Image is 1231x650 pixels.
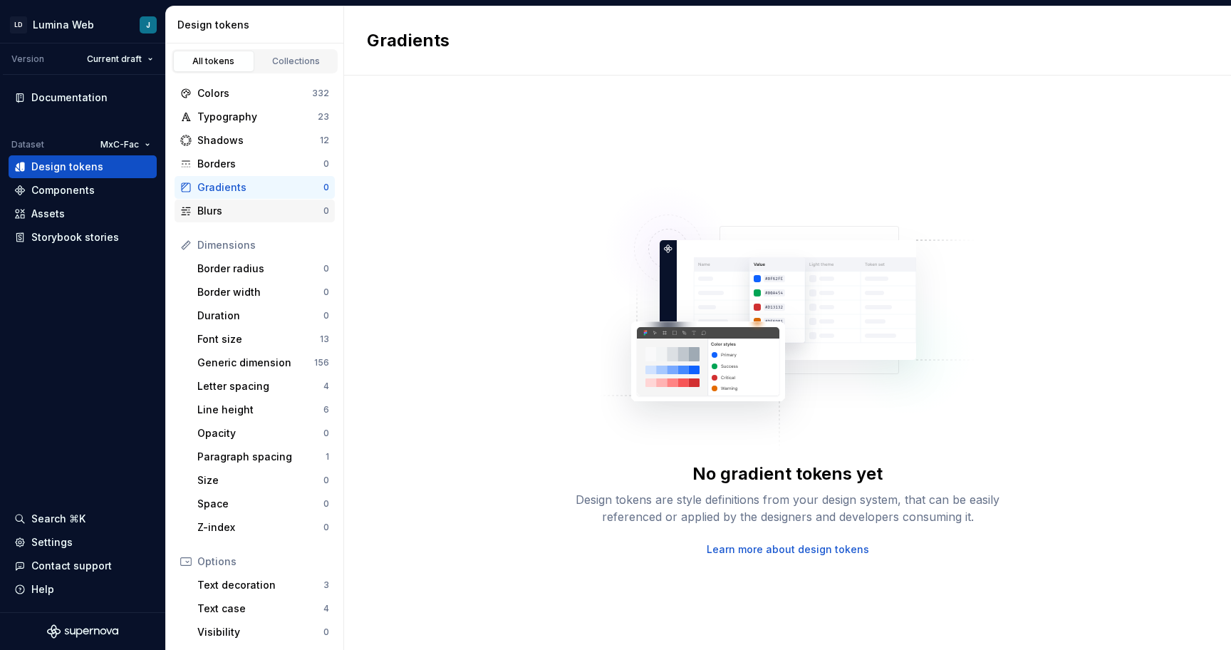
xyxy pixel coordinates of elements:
div: Blurs [197,204,323,218]
div: Text decoration [197,578,323,592]
div: Settings [31,535,73,550]
button: LDLumina WebJ [3,9,162,40]
div: Visibility [197,625,323,639]
a: Assets [9,202,157,225]
div: 0 [323,475,329,486]
a: Opacity0 [192,422,335,445]
div: Borders [197,157,323,171]
div: Assets [31,207,65,221]
div: 4 [323,603,329,614]
div: Z-index [197,520,323,535]
div: Font size [197,332,320,346]
a: Components [9,179,157,202]
div: Border width [197,285,323,299]
div: Search ⌘K [31,512,85,526]
h2: Gradients [367,29,450,52]
div: 0 [323,287,329,298]
div: Size [197,473,323,488]
div: Space [197,497,323,511]
div: Typography [197,110,318,124]
div: 6 [323,404,329,416]
a: Visibility0 [192,621,335,644]
a: Storybook stories [9,226,157,249]
div: 3 [323,579,329,591]
div: Paragraph spacing [197,450,326,464]
div: Version [11,53,44,65]
a: Learn more about design tokens [707,542,869,557]
div: Contact support [31,559,112,573]
div: 13 [320,334,329,345]
a: Letter spacing4 [192,375,335,398]
div: Options [197,554,329,569]
div: Border radius [197,262,323,276]
div: Shadows [197,133,320,148]
div: Duration [197,309,323,323]
div: Colors [197,86,312,100]
div: 156 [314,357,329,368]
div: 0 [323,522,329,533]
div: 0 [323,182,329,193]
div: Design tokens [31,160,103,174]
a: Gradients0 [175,176,335,199]
div: 23 [318,111,329,123]
a: Size0 [192,469,335,492]
a: Colors332 [175,82,335,105]
div: No gradient tokens yet [692,463,883,485]
div: 0 [323,428,329,439]
div: Lumina Web [33,18,94,32]
div: Generic dimension [197,356,314,370]
a: Text decoration3 [192,574,335,597]
div: Gradients [197,180,323,195]
div: 12 [320,135,329,146]
span: Current draft [87,53,142,65]
a: Border width0 [192,281,335,304]
a: Settings [9,531,157,554]
a: Font size13 [192,328,335,351]
a: Borders0 [175,153,335,175]
div: 0 [323,158,329,170]
div: Line height [197,403,323,417]
button: Help [9,578,157,601]
button: Search ⌘K [9,507,157,530]
svg: Supernova Logo [47,624,118,639]
div: Help [31,582,54,597]
div: 0 [323,205,329,217]
a: Space0 [192,492,335,515]
div: 0 [323,626,329,638]
a: Duration0 [192,304,335,327]
div: 0 [323,310,329,321]
a: Documentation [9,86,157,109]
button: Current draft [80,49,160,69]
div: Text case [197,602,323,616]
span: MxC-Fac [100,139,139,150]
div: Collections [261,56,332,67]
div: Letter spacing [197,379,323,393]
a: Line height6 [192,398,335,421]
a: Paragraph spacing1 [192,445,335,468]
div: J [146,19,150,31]
a: Border radius0 [192,257,335,280]
div: Dimensions [197,238,329,252]
div: 0 [323,263,329,274]
div: Components [31,183,95,197]
a: Text case4 [192,597,335,620]
a: Typography23 [175,105,335,128]
div: Design tokens [177,18,338,32]
div: 332 [312,88,329,99]
a: Shadows12 [175,129,335,152]
div: Documentation [31,91,108,105]
div: All tokens [178,56,249,67]
a: Blurs0 [175,200,335,222]
div: Design tokens are style definitions from your design system, that can be easily referenced or app... [560,491,1016,525]
div: 0 [323,498,329,510]
div: LD [10,16,27,33]
div: 4 [323,381,329,392]
div: 1 [326,451,329,463]
a: Design tokens [9,155,157,178]
div: Storybook stories [31,230,119,244]
div: Dataset [11,139,44,150]
a: Generic dimension156 [192,351,335,374]
div: Opacity [197,426,323,440]
a: Z-index0 [192,516,335,539]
